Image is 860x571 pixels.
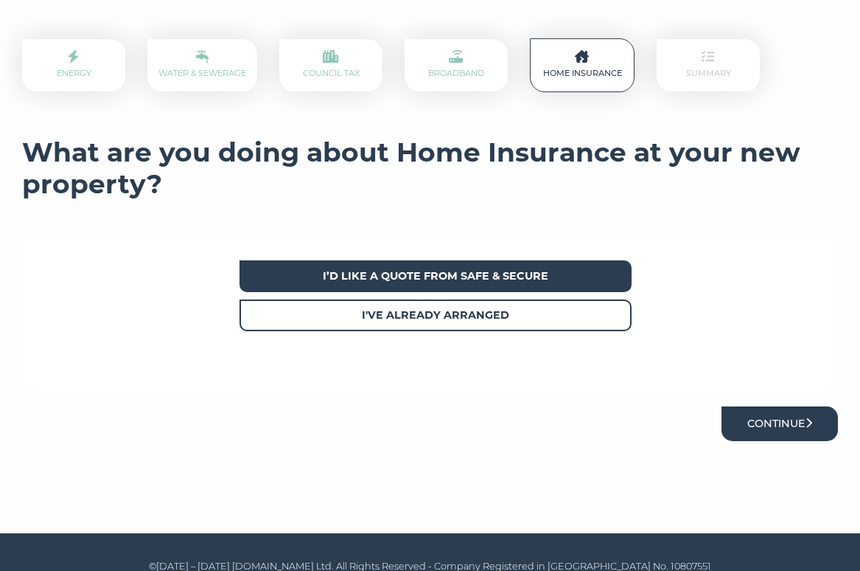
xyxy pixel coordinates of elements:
h3: What are you doing about Home Insurance at your new property? [22,136,838,201]
p: Summary [657,39,760,91]
button: Continue [721,406,838,441]
a: Broadband [428,52,484,78]
strong: I’d like a quote from Safe & Secure [323,269,548,283]
p: Home Insurance [530,38,634,92]
strong: I've already arranged [362,308,509,322]
a: Energy [57,52,91,78]
a: Water & Sewerage [158,52,246,78]
a: Council Tax [303,52,360,78]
